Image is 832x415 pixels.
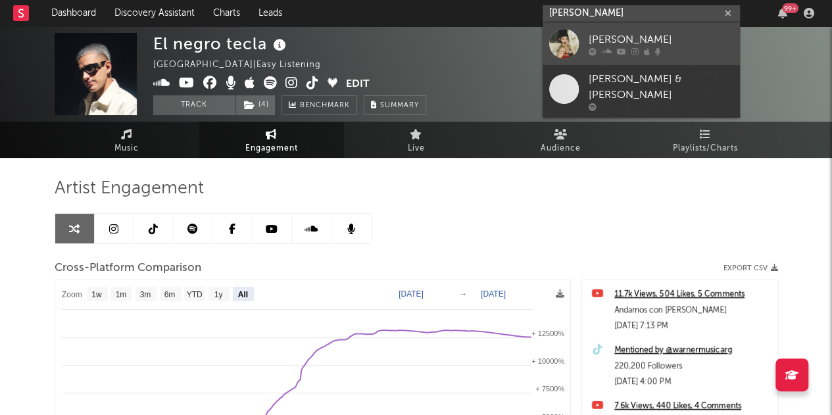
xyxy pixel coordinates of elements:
a: Benchmark [281,95,357,115]
a: Mentioned by @warnermusicarg [614,343,771,358]
div: 99 + [782,3,798,13]
span: Playlists/Charts [673,141,738,157]
input: Search for artists [543,5,740,22]
a: Live [344,122,489,158]
button: Summary [364,95,426,115]
div: [DATE] 7:13 PM [614,318,771,334]
div: [PERSON_NAME] [589,32,733,47]
div: [GEOGRAPHIC_DATA] | Easy Listening [153,57,336,73]
div: 220,200 Followers [614,358,771,374]
text: 1m [115,290,126,299]
text: + 7500% [535,385,564,393]
text: 6m [164,290,175,299]
a: Engagement [199,122,344,158]
text: + 12500% [531,330,564,337]
a: [PERSON_NAME] [543,22,740,65]
div: El negro tecla [153,33,289,55]
span: Benchmark [300,98,350,114]
span: Summary [380,102,419,109]
text: [DATE] [399,289,424,299]
span: Music [114,141,139,157]
text: 1w [91,290,102,299]
button: 99+ [778,8,787,18]
a: Audience [489,122,633,158]
text: [DATE] [481,289,506,299]
text: → [459,289,467,299]
span: Engagement [245,141,298,157]
span: Live [408,141,425,157]
text: All [237,290,247,299]
text: YTD [186,290,202,299]
button: Export CSV [723,264,778,272]
button: (4) [236,95,275,115]
button: Track [153,95,235,115]
div: [PERSON_NAME] & [PERSON_NAME] [589,72,733,103]
button: Edit [346,76,370,93]
text: 3m [139,290,151,299]
text: 1y [214,290,222,299]
span: ( 4 ) [235,95,276,115]
div: [DATE] 4:00 PM [614,374,771,390]
text: Zoom [62,290,82,299]
a: 11.7k Views, 504 Likes, 5 Comments [614,287,771,303]
span: Artist Engagement [55,181,204,197]
span: Audience [541,141,581,157]
span: Cross-Platform Comparison [55,260,201,276]
a: Playlists/Charts [633,122,778,158]
a: [PERSON_NAME] & [PERSON_NAME] [543,65,740,118]
text: + 10000% [531,357,564,365]
a: 7.6k Views, 440 Likes, 4 Comments [614,399,771,414]
a: Music [55,122,199,158]
div: Andamos con [PERSON_NAME] [614,303,771,318]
